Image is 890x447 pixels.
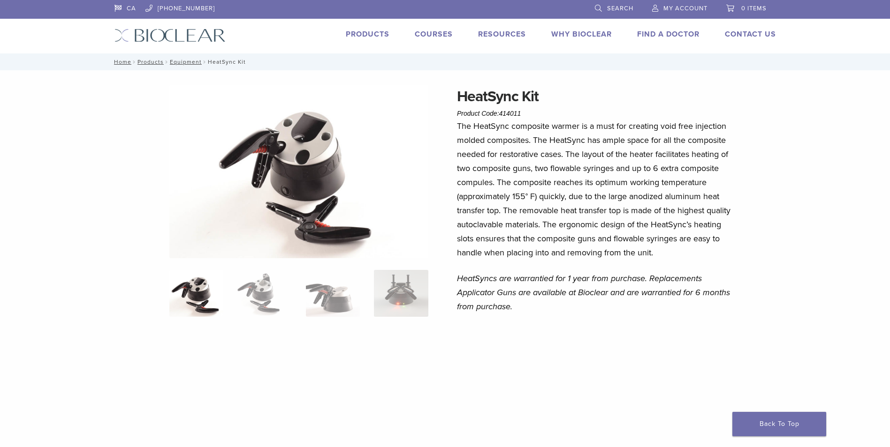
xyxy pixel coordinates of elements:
em: HeatSyncs are warrantied for 1 year from purchase. Replacements Applicator Guns are available at ... [457,273,730,312]
img: HeatSync Kit - Image 2 [237,270,291,317]
a: Products [346,30,389,39]
img: Bioclear [114,29,226,42]
a: Courses [415,30,453,39]
span: 0 items [741,5,767,12]
img: HeatSync Kit - Image 4 [374,270,428,317]
img: HeatSync-Kit-4-324x324.jpg [169,270,223,317]
span: 414011 [499,110,521,117]
h1: HeatSync Kit [457,85,733,108]
span: / [131,60,137,64]
span: Product Code: [457,110,521,117]
nav: HeatSync Kit [107,53,783,70]
span: / [164,60,170,64]
a: Resources [478,30,526,39]
img: HeatSync Kit - Image 3 [306,270,360,317]
img: HeatSync Kit-4 [169,85,428,258]
a: Home [111,59,131,65]
a: Back To Top [732,412,826,436]
a: Products [137,59,164,65]
span: Search [607,5,633,12]
a: Find A Doctor [637,30,700,39]
a: Equipment [170,59,202,65]
a: Contact Us [725,30,776,39]
p: The HeatSync composite warmer is a must for creating void free injection molded composites. The H... [457,119,733,260]
span: / [202,60,208,64]
a: Why Bioclear [551,30,612,39]
span: My Account [663,5,707,12]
